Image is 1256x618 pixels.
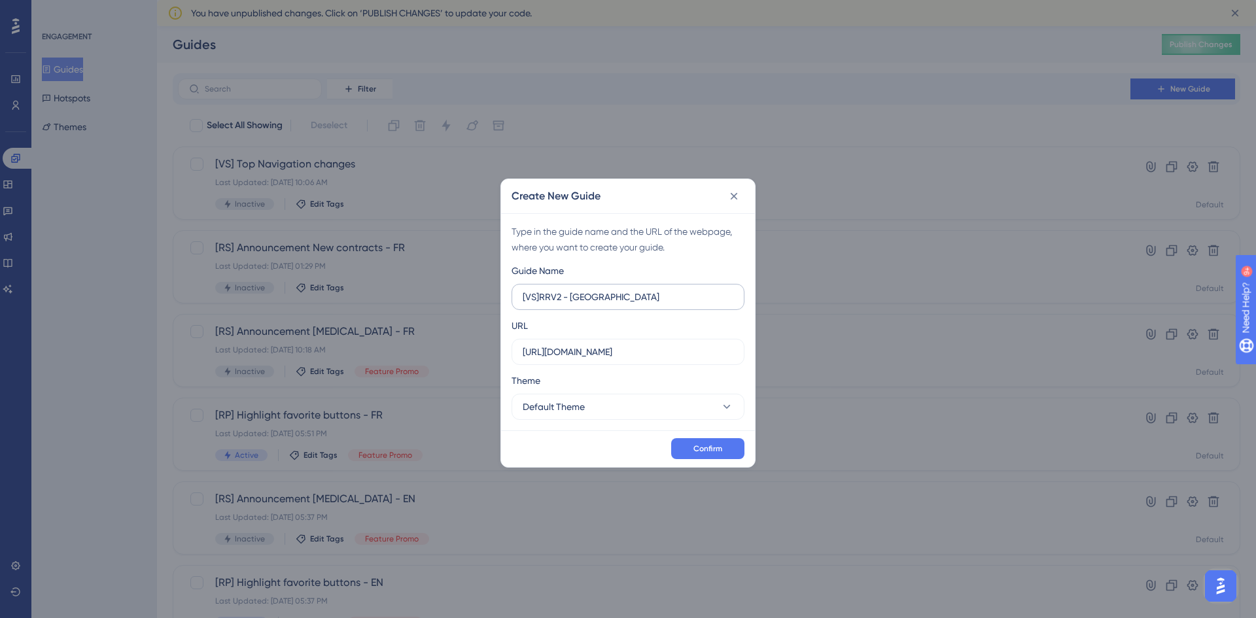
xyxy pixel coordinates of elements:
[512,188,601,204] h2: Create New Guide
[512,373,540,388] span: Theme
[523,290,733,304] input: How to Create
[1201,566,1240,606] iframe: UserGuiding AI Assistant Launcher
[89,7,97,17] div: 9+
[693,443,722,454] span: Confirm
[512,263,564,279] div: Guide Name
[512,318,528,334] div: URL
[523,345,733,359] input: https://www.example.com
[512,224,744,255] div: Type in the guide name and the URL of the webpage, where you want to create your guide.
[31,3,82,19] span: Need Help?
[523,399,585,415] span: Default Theme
